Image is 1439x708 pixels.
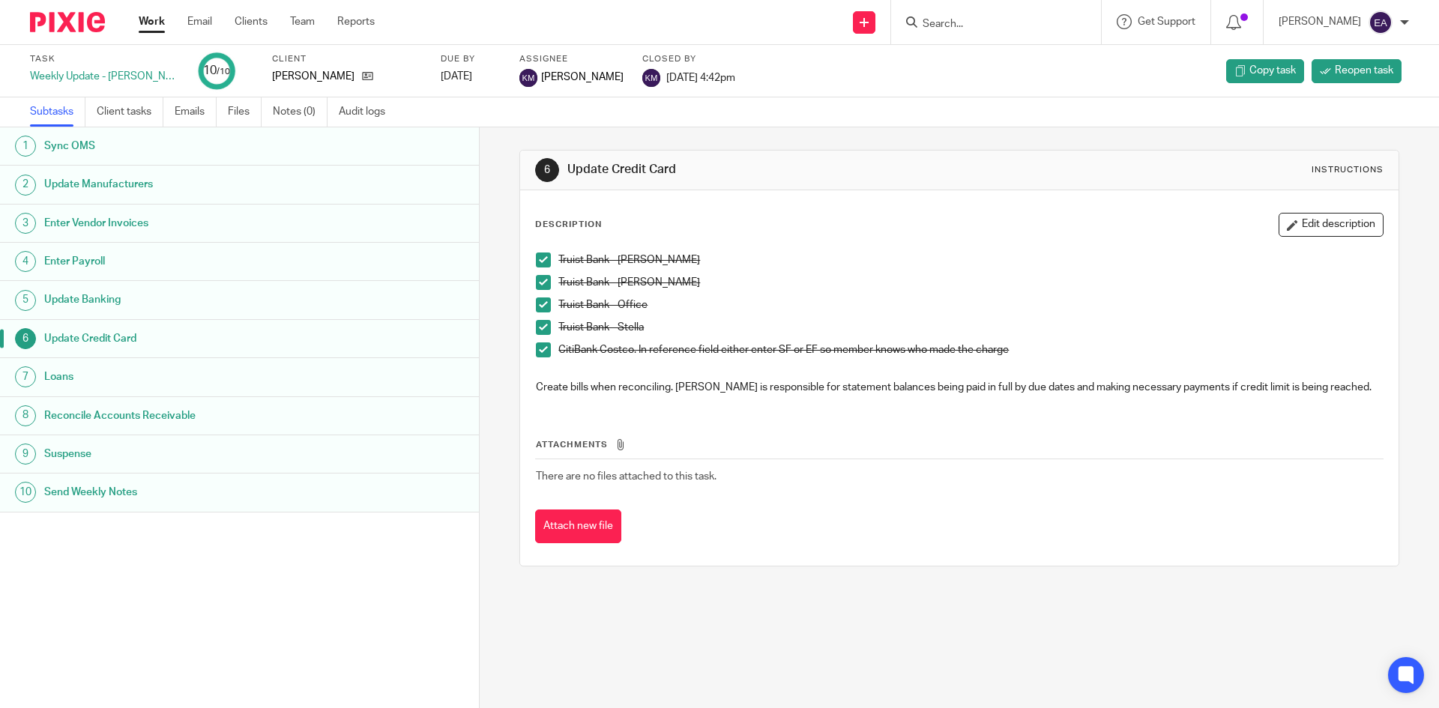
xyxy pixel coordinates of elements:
h1: Update Banking [44,288,325,311]
a: Client tasks [97,97,163,127]
label: Task [30,53,180,65]
small: /10 [217,67,230,76]
a: Clients [235,14,268,29]
a: Files [228,97,262,127]
p: Description [535,219,602,231]
h1: Enter Vendor Invoices [44,212,325,235]
p: Create bills when reconciling. [PERSON_NAME] is responsible for statement balances being paid in ... [536,380,1382,395]
p: [PERSON_NAME] [272,69,355,84]
div: 6 [15,328,36,349]
a: Reports [337,14,375,29]
a: Notes (0) [273,97,328,127]
span: Attachments [536,441,608,449]
p: Truist Bank - [PERSON_NAME] [558,252,1382,267]
a: Team [290,14,315,29]
span: [DATE] 4:42pm [666,72,735,82]
h1: Reconcile Accounts Receivable [44,405,325,427]
h1: Update Manufacturers [44,173,325,196]
div: Instructions [1312,164,1384,176]
h1: Loans [44,366,325,388]
a: Work [139,14,165,29]
div: 2 [15,175,36,196]
img: svg%3E [1369,10,1393,34]
a: Emails [175,97,217,127]
div: 3 [15,213,36,234]
div: 9 [15,444,36,465]
label: Client [272,53,422,65]
div: 8 [15,405,36,426]
label: Assignee [519,53,624,65]
span: Get Support [1138,16,1195,27]
a: Reopen task [1312,59,1402,83]
button: Attach new file [535,509,621,543]
div: 6 [535,158,559,182]
div: [DATE] [441,69,501,84]
div: 7 [15,366,36,387]
p: Truist Bank - [PERSON_NAME] [558,275,1382,290]
span: Reopen task [1335,63,1393,78]
div: 4 [15,251,36,272]
a: Audit logs [339,97,396,127]
h1: Suspense [44,443,325,465]
div: 10 [15,482,36,503]
span: [PERSON_NAME] [541,70,624,85]
a: Subtasks [30,97,85,127]
div: Weekly Update - [PERSON_NAME] [30,69,180,84]
label: Closed by [642,53,735,65]
div: 10 [203,62,230,79]
a: Copy task [1226,59,1304,83]
input: Search [921,18,1056,31]
h1: Enter Payroll [44,250,325,273]
h1: Update Credit Card [44,327,325,350]
img: Pixie [30,12,105,32]
p: Truist Bank - Stella [558,320,1382,335]
p: CitiBank Costco. In reference field either enter SF or EF so member knows who made the charge [558,342,1382,357]
h1: Sync OMS [44,135,325,157]
label: Due by [441,53,501,65]
h1: Update Credit Card [567,162,992,178]
div: 5 [15,290,36,311]
p: [PERSON_NAME] [1279,14,1361,29]
p: Truist Bank - Office [558,297,1382,312]
img: svg%3E [519,69,537,87]
span: Copy task [1249,63,1296,78]
div: 1 [15,136,36,157]
h1: Send Weekly Notes [44,481,325,503]
span: There are no files attached to this task. [536,471,717,482]
img: svg%3E [642,69,660,87]
a: Email [187,14,212,29]
button: Edit description [1279,213,1384,237]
